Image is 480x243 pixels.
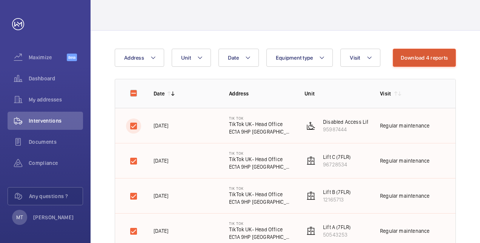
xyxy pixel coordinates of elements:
span: Compliance [29,159,83,167]
p: 12165713 [323,196,351,203]
img: elevator.svg [306,191,315,200]
p: Tik Tok [229,221,292,226]
span: Any questions ? [29,192,83,200]
p: Tik Tok [229,116,292,120]
button: Equipment type [266,49,333,67]
span: Beta [67,54,77,61]
span: Dashboard [29,75,83,82]
p: TikTok UK- Head Office [229,226,292,233]
p: 96728534 [323,161,351,168]
p: EC1A 9HP [GEOGRAPHIC_DATA] [229,233,292,241]
div: Regular maintenance [380,227,429,235]
button: Unit [172,49,211,67]
span: Unit [181,55,191,61]
div: Regular maintenance [380,192,429,200]
p: Visit [380,90,391,97]
span: Visit [350,55,360,61]
p: Lift C (7FLR) [323,153,351,161]
p: EC1A 9HP [GEOGRAPHIC_DATA] [229,163,292,171]
p: MT [16,214,23,221]
p: 50543253 [323,231,351,238]
p: EC1A 9HP [GEOGRAPHIC_DATA] [229,198,292,206]
img: platform_lift.svg [306,121,315,130]
p: Unit [305,90,368,97]
p: Tik Tok [229,151,292,155]
span: Maximize [29,54,67,61]
span: Date [228,55,239,61]
p: EC1A 9HP [GEOGRAPHIC_DATA] [229,128,292,135]
p: TikTok UK- Head Office [229,191,292,198]
p: 95987444 [323,126,371,133]
button: Address [115,49,164,67]
button: Visit [340,49,380,67]
span: Interventions [29,117,83,125]
span: Equipment type [276,55,313,61]
img: elevator.svg [306,156,315,165]
span: Address [124,55,144,61]
p: Disabled Access Lift [323,118,371,126]
p: [DATE] [154,157,168,165]
button: Download 4 reports [393,49,456,67]
div: Regular maintenance [380,157,429,165]
span: Documents [29,138,83,146]
p: TikTok UK- Head Office [229,155,292,163]
button: Date [218,49,259,67]
p: Date [154,90,165,97]
p: [DATE] [154,227,168,235]
p: [DATE] [154,192,168,200]
span: My addresses [29,96,83,103]
p: Lift A (7FLR) [323,223,351,231]
p: Tik Tok [229,186,292,191]
p: Lift B (7FLR) [323,188,351,196]
img: elevator.svg [306,226,315,235]
p: [PERSON_NAME] [33,214,74,221]
p: Address [229,90,292,97]
p: [DATE] [154,122,168,129]
p: TikTok UK- Head Office [229,120,292,128]
div: Regular maintenance [380,122,429,129]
